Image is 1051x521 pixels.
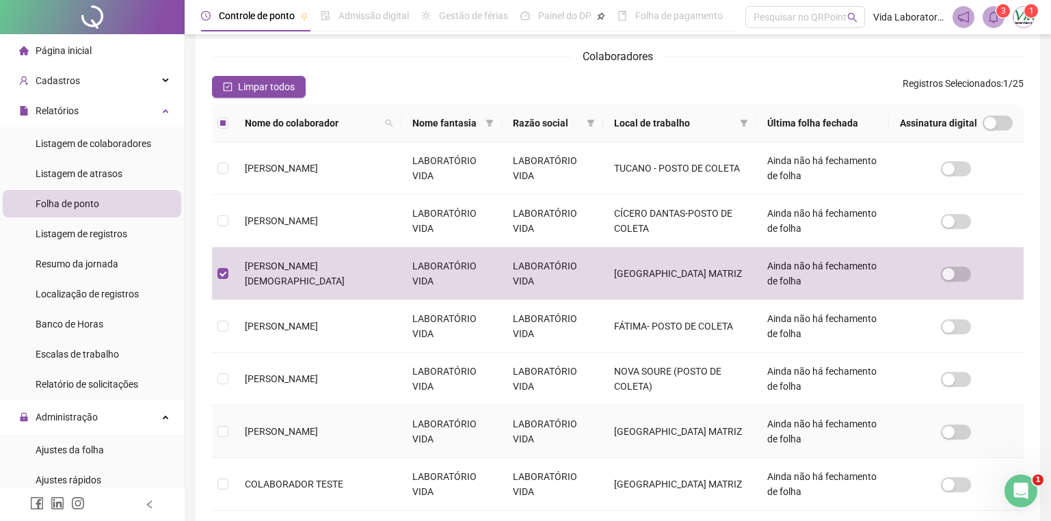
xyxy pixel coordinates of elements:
[767,155,877,181] span: Ainda não há fechamento de folha
[245,373,318,384] span: [PERSON_NAME]
[245,321,318,332] span: [PERSON_NAME]
[36,349,119,360] span: Escalas de trabalho
[51,496,64,510] span: linkedin
[66,13,87,23] h1: Ana
[71,496,85,510] span: instagram
[603,195,757,248] td: CÍCERO DANTAS-POSTO DE COLETA
[957,11,970,23] span: notification
[603,142,757,195] td: TUCANO - POSTO DE COLETA
[36,45,92,56] span: Página inicial
[1033,475,1043,485] span: 1
[401,300,502,353] td: LABORATÓRIO VIDA
[36,228,127,239] span: Listagem de registros
[1013,7,1034,27] img: 76119
[483,113,496,133] span: filter
[597,12,605,21] span: pushpin
[22,155,248,180] b: RELATÓRIOS >> FOLHA DE PONTO
[635,10,723,21] span: Folha de pagamento
[19,76,29,85] span: user-add
[401,458,502,511] td: LABORATÓRIO VIDA
[583,50,653,63] span: Colaboradores
[321,11,330,21] span: file-done
[245,260,345,286] span: [PERSON_NAME][DEMOGRAPHIC_DATA]
[36,319,103,330] span: Banco de Horas
[603,458,757,511] td: [GEOGRAPHIC_DATA] MATRIZ
[502,405,602,458] td: LABORATÓRIO VIDA
[245,426,318,437] span: [PERSON_NAME]
[502,142,602,195] td: LABORATÓRIO VIDA
[603,300,757,353] td: FÁTIMA- POSTO DE COLETA
[412,116,480,131] span: Nome fantasia
[382,113,396,133] span: search
[502,195,602,248] td: LABORATÓRIO VIDA
[300,12,308,21] span: pushpin
[223,82,232,92] span: check-square
[903,78,1001,89] span: Registros Selecionados
[36,105,79,116] span: Relatórios
[245,163,318,174] span: [PERSON_NAME]
[603,405,757,458] td: [GEOGRAPHIC_DATA] MATRIZ
[145,500,155,509] span: left
[104,209,174,219] b: PDF ou Excel
[756,105,889,142] th: Última folha fechada
[11,112,263,317] div: Sim, é possível gerar o relatório "Folha de Ponto" em Excel!Para isso, acesseRELATÓRIOS >> FOLHA ...
[767,471,877,497] span: Ainda não há fechamento de folha
[385,119,393,127] span: search
[19,106,29,116] span: file
[338,10,409,21] span: Admissão digital
[201,11,211,21] span: clock-circle
[88,223,98,234] a: Source reference 12011299:
[1024,4,1038,18] sup: Atualize o seu contato no menu Meus Dados
[36,168,122,179] span: Listagem de atrasos
[401,195,502,248] td: LABORATÓRIO VIDA
[847,12,857,23] span: search
[767,418,877,444] span: Ainda não há fechamento de folha
[401,248,502,300] td: LABORATÓRIO VIDA
[36,289,139,299] span: Localização de registros
[502,458,602,511] td: LABORATÓRIO VIDA
[502,300,602,353] td: LABORATÓRIO VIDA
[245,116,380,131] span: Nome do colaborador
[30,496,44,510] span: facebook
[737,113,751,133] span: filter
[900,116,977,131] span: Assinatura digital
[502,353,602,405] td: LABORATÓRIO VIDA
[401,405,502,458] td: LABORATÓRIO VIDA
[502,248,602,300] td: LABORATÓRIO VIDA
[19,412,29,422] span: lock
[22,241,252,308] div: O sistema permite filtrar por empresa, colaborador e período, além de gerar relatórios por mês ou...
[11,45,263,113] div: Vida diz…
[212,76,306,98] button: Limpar todos
[245,215,318,226] span: [PERSON_NAME]
[49,45,263,102] div: gostaria de gerar o relatório "Folha de Ponto" em Excel ou CSV, seria possivel?
[9,5,35,31] button: go back
[614,116,735,131] span: Local de trabalho
[36,412,98,423] span: Administração
[11,318,202,348] div: Era o que você estava procurando?Ana • Há 4h
[903,76,1024,98] span: : 1 / 25
[767,313,877,339] span: Ainda não há fechamento de folha
[1001,6,1006,16] span: 3
[245,479,343,490] span: COLABORADOR TESTE
[1005,475,1037,507] iframe: Intercom live chat
[36,475,101,485] span: Ajustes rápidos
[22,120,252,147] div: Sim, é possível gerar o relatório "Folha de Ponto" em Excel!
[401,142,502,195] td: LABORATÓRIO VIDA
[987,11,1000,23] span: bell
[36,379,138,390] span: Relatório de solicitações
[740,119,748,127] span: filter
[401,353,502,405] td: LABORATÓRIO VIDA
[617,11,627,21] span: book
[873,10,944,25] span: Vida Laboratorio
[767,208,877,234] span: Ainda não há fechamento de folha
[439,10,508,21] span: Gestão de férias
[22,155,252,235] div: Para isso, acesse no sistema. Na tela de folha de ponto, após selecionar o período, os colaborado...
[767,366,877,392] span: Ainda não há fechamento de folha
[36,444,104,455] span: Ajustes da folha
[996,4,1010,18] sup: 3
[214,5,240,31] button: Início
[513,116,581,131] span: Razão social
[603,353,757,405] td: NOVA SOURE (POSTO DE COLETA)
[240,5,265,30] div: Fechar
[36,75,80,86] span: Cadastros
